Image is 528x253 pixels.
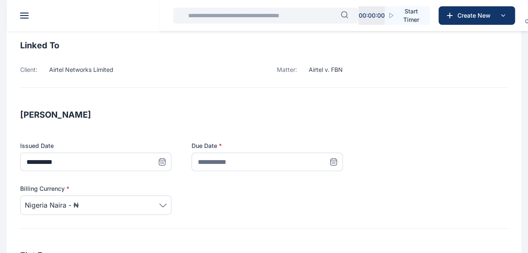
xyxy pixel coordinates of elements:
[385,6,430,25] button: Start Timer
[277,66,297,74] p: Matter:
[20,108,508,121] h3: [PERSON_NAME]
[25,200,79,210] span: Nigeria Naira - ₦
[399,7,423,24] span: Start Timer
[20,66,37,74] p: Client:
[454,11,498,20] span: Create New
[20,142,171,150] label: Issued Date
[192,142,343,150] label: Due Date
[20,39,508,52] h3: Linked To
[20,184,69,193] span: Billing Currency
[358,11,384,20] p: 00 : 00 : 00
[309,66,343,74] p: Airtel v. FBN
[439,6,515,25] button: Create New
[49,66,113,74] p: Airtel Networks Limited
